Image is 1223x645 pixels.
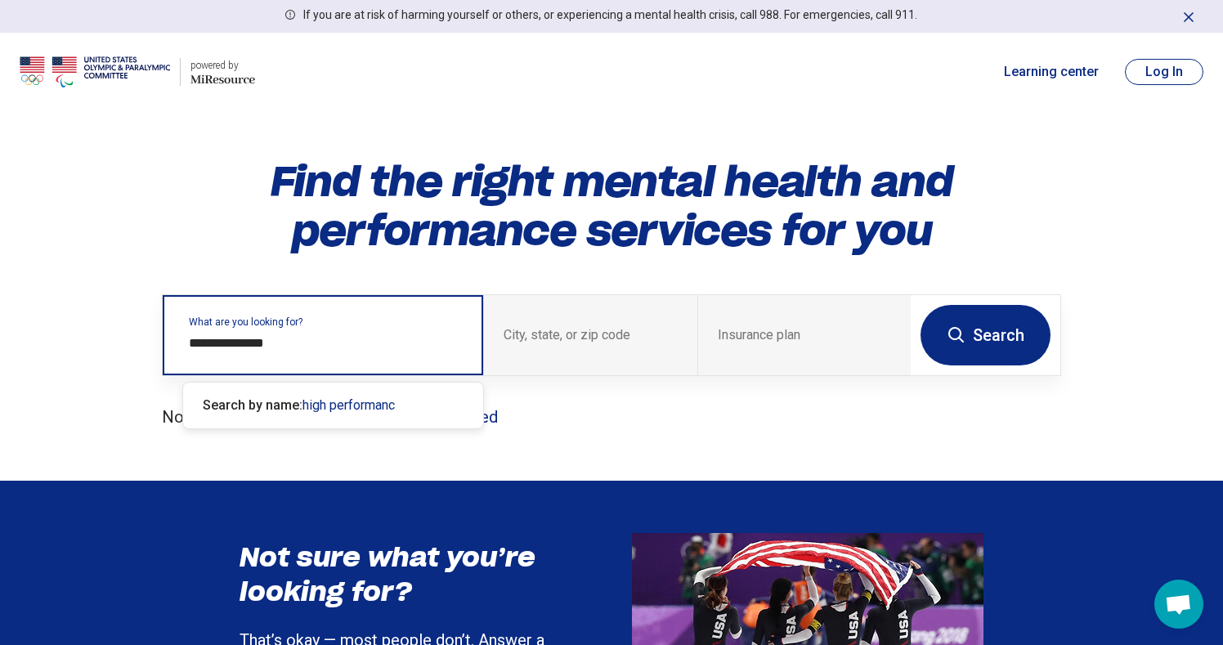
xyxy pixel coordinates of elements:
p: If you are at risk of harming yourself or others, or experiencing a mental health crisis, call 98... [303,7,917,24]
div: Open chat [1154,580,1203,629]
div: Suggestions [183,383,483,428]
span: high performanc [302,397,395,413]
button: Search [921,305,1051,365]
h3: Not sure what you’re looking for? [240,540,567,608]
h1: Find the right mental health and performance services for you [162,157,1061,255]
a: Learning center [1004,62,1099,82]
div: powered by [190,58,255,73]
label: What are you looking for? [189,317,464,327]
p: Not sure what you’re looking for? [162,405,1061,428]
button: Log In [1125,59,1203,85]
img: USOPC [20,52,170,92]
span: Search by name: [203,397,302,413]
button: Dismiss [1180,7,1197,26]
